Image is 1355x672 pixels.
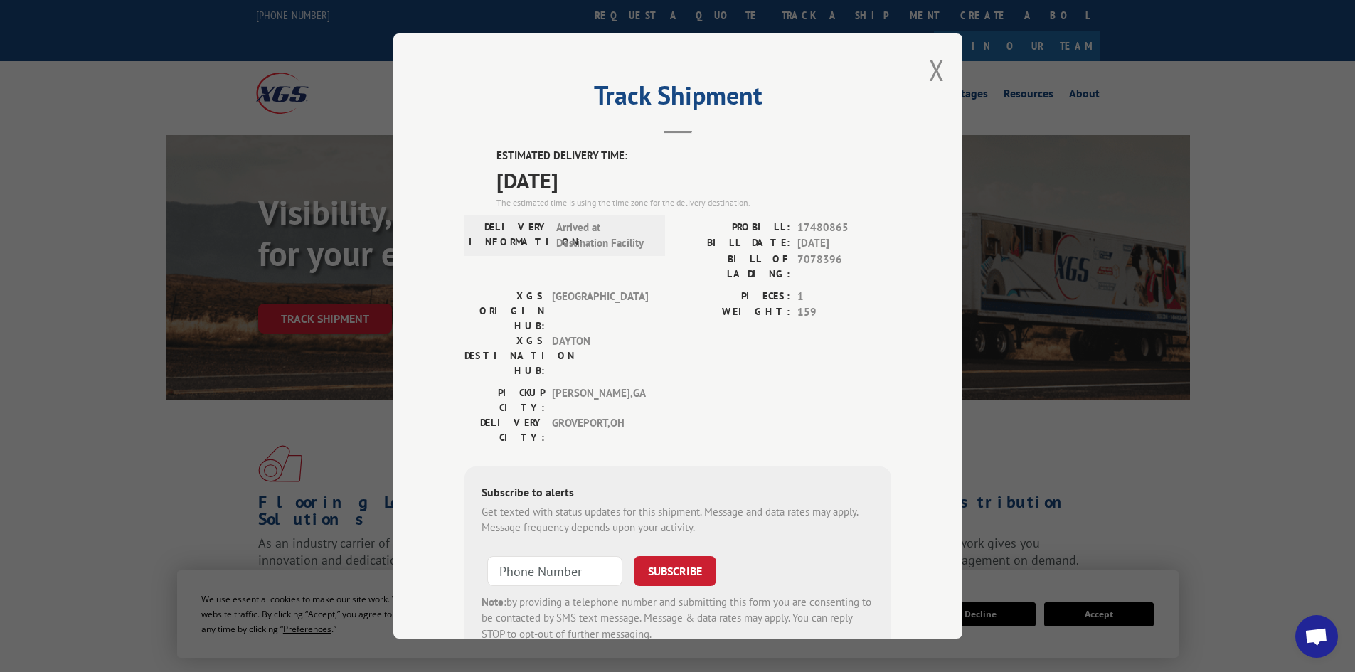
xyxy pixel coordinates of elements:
[678,220,790,236] label: PROBILL:
[552,385,648,415] span: [PERSON_NAME] , GA
[634,556,716,586] button: SUBSCRIBE
[496,148,891,164] label: ESTIMATED DELIVERY TIME:
[929,51,945,89] button: Close modal
[464,85,891,112] h2: Track Shipment
[482,595,506,609] strong: Note:
[678,235,790,252] label: BILL DATE:
[797,235,891,252] span: [DATE]
[797,289,891,305] span: 1
[552,334,648,378] span: DAYTON
[797,252,891,282] span: 7078396
[482,484,874,504] div: Subscribe to alerts
[678,304,790,321] label: WEIGHT:
[464,289,545,334] label: XGS ORIGIN HUB:
[797,304,891,321] span: 159
[464,415,545,445] label: DELIVERY CITY:
[552,415,648,445] span: GROVEPORT , OH
[552,289,648,334] span: [GEOGRAPHIC_DATA]
[797,220,891,236] span: 17480865
[469,220,549,252] label: DELIVERY INFORMATION:
[464,334,545,378] label: XGS DESTINATION HUB:
[678,252,790,282] label: BILL OF LADING:
[496,164,891,196] span: [DATE]
[1295,615,1338,658] div: Open chat
[482,504,874,536] div: Get texted with status updates for this shipment. Message and data rates may apply. Message frequ...
[482,594,874,643] div: by providing a telephone number and submitting this form you are consenting to be contacted by SM...
[487,556,622,586] input: Phone Number
[556,220,652,252] span: Arrived at Destination Facility
[464,385,545,415] label: PICKUP CITY:
[678,289,790,305] label: PIECES:
[496,196,891,209] div: The estimated time is using the time zone for the delivery destination.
